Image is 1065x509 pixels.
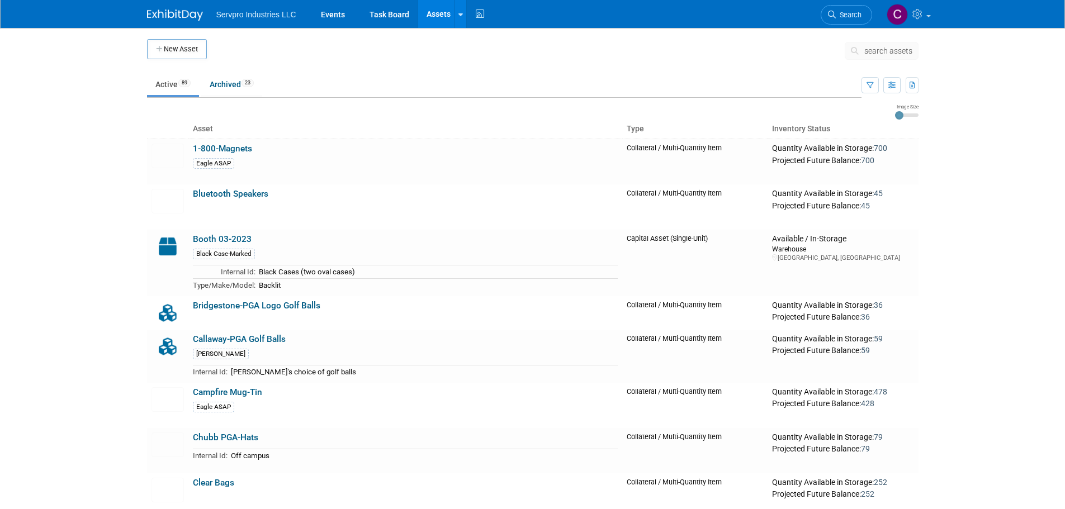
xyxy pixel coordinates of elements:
[193,432,258,443] a: Chubb PGA-Hats
[861,156,874,165] span: 700
[874,144,887,153] span: 700
[772,301,913,311] div: Quantity Available in Storage:
[864,46,912,55] span: search assets
[772,144,913,154] div: Quantity Available in Storage:
[147,9,203,21] img: ExhibitDay
[772,334,913,344] div: Quantity Available in Storage:
[152,234,184,259] img: Capital-Asset-Icon-2.png
[228,365,618,378] td: [PERSON_NAME]'s choice of golf balls
[193,158,234,169] div: Eagle ASAP
[193,189,268,199] a: Bluetooth Speakers
[193,334,286,344] a: Callaway-PGA Golf Balls
[887,4,908,25] img: Chris Chassagneux
[772,487,913,500] div: Projected Future Balance:
[772,189,913,199] div: Quantity Available in Storage:
[622,139,768,184] td: Collateral / Multi-Quantity Item
[772,397,913,409] div: Projected Future Balance:
[821,5,872,25] a: Search
[152,301,184,325] img: Collateral-Icon-2.png
[845,42,919,60] button: search assets
[193,365,228,378] td: Internal Id:
[242,79,254,87] span: 23
[622,383,768,428] td: Collateral / Multi-Quantity Item
[193,144,252,154] a: 1-800-Magnets
[874,334,883,343] span: 59
[255,265,618,279] td: Black Cases (two oval cases)
[193,278,255,291] td: Type/Make/Model:
[772,154,913,166] div: Projected Future Balance:
[193,265,255,279] td: Internal Id:
[622,230,768,296] td: Capital Asset (Single-Unit)
[861,312,870,321] span: 36
[772,234,913,244] div: Available / In-Storage
[772,432,913,443] div: Quantity Available in Storage:
[772,254,913,262] div: [GEOGRAPHIC_DATA], [GEOGRAPHIC_DATA]
[193,234,252,244] a: Booth 03-2023
[772,478,913,488] div: Quantity Available in Storage:
[188,120,623,139] th: Asset
[147,39,207,59] button: New Asset
[861,201,870,210] span: 45
[874,432,883,441] span: 79
[193,301,320,311] a: Bridgestone-PGA Logo Golf Balls
[861,444,870,453] span: 79
[622,184,768,230] td: Collateral / Multi-Quantity Item
[622,330,768,383] td: Collateral / Multi-Quantity Item
[193,449,228,462] td: Internal Id:
[193,349,249,359] div: [PERSON_NAME]
[201,74,262,95] a: Archived23
[152,334,184,359] img: Collateral-Icon-2.png
[622,296,768,330] td: Collateral / Multi-Quantity Item
[772,199,913,211] div: Projected Future Balance:
[861,399,874,408] span: 428
[874,478,887,487] span: 252
[772,244,913,254] div: Warehouse
[874,387,887,396] span: 478
[228,449,618,462] td: Off campus
[178,79,191,87] span: 89
[622,428,768,473] td: Collateral / Multi-Quantity Item
[193,478,234,488] a: Clear Bags
[216,10,296,19] span: Servpro Industries LLC
[772,442,913,454] div: Projected Future Balance:
[193,249,255,259] div: Black Case-Marked
[772,387,913,397] div: Quantity Available in Storage:
[874,301,883,310] span: 36
[622,120,768,139] th: Type
[255,278,618,291] td: Backlit
[772,344,913,356] div: Projected Future Balance:
[193,387,262,397] a: Campfire Mug-Tin
[147,74,199,95] a: Active89
[874,189,883,198] span: 45
[861,489,874,498] span: 252
[836,11,862,19] span: Search
[772,310,913,322] div: Projected Future Balance:
[193,402,234,412] div: Eagle ASAP
[895,103,919,110] div: Image Size
[861,346,870,355] span: 59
